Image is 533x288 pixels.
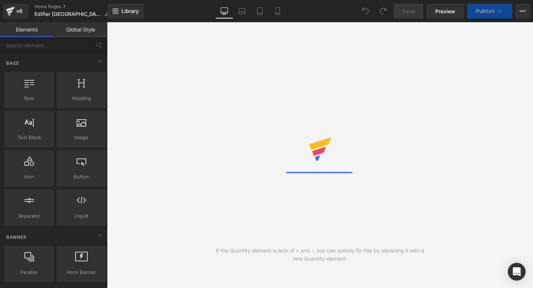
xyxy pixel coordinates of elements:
[476,8,495,14] span: Publish
[54,22,107,37] a: Global Style
[233,4,251,19] a: Laptop
[7,134,51,141] span: Text Block
[376,4,390,19] button: Redo
[467,4,512,19] button: Publish
[121,8,139,14] span: Library
[59,212,104,220] span: Liquid
[107,4,144,19] a: New Library
[7,268,51,276] span: Parallax
[3,4,29,19] a: v6
[59,134,104,141] span: Image
[269,4,286,19] a: Mobile
[214,247,427,263] div: If the Quantity element is lack of + and -, you can quickly fix this by replacing it with a new Q...
[59,268,104,276] span: Hero Banner
[402,7,415,15] span: Save
[251,4,269,19] a: Tablet
[7,94,51,102] span: Row
[215,4,233,19] a: Desktop
[515,4,530,19] button: More
[59,173,104,181] span: Button
[435,7,455,15] span: Preview
[6,234,27,241] span: Banner
[7,212,51,220] span: Separator
[358,4,373,19] button: Undo
[34,4,115,10] a: Home Pages
[426,4,464,19] a: Preview
[15,6,24,16] div: v6
[7,173,51,181] span: Icon
[34,11,101,17] span: Edifier [GEOGRAPHIC_DATA]
[59,94,104,102] span: Heading
[6,60,20,67] span: Base
[508,263,526,281] div: Open Intercom Messenger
